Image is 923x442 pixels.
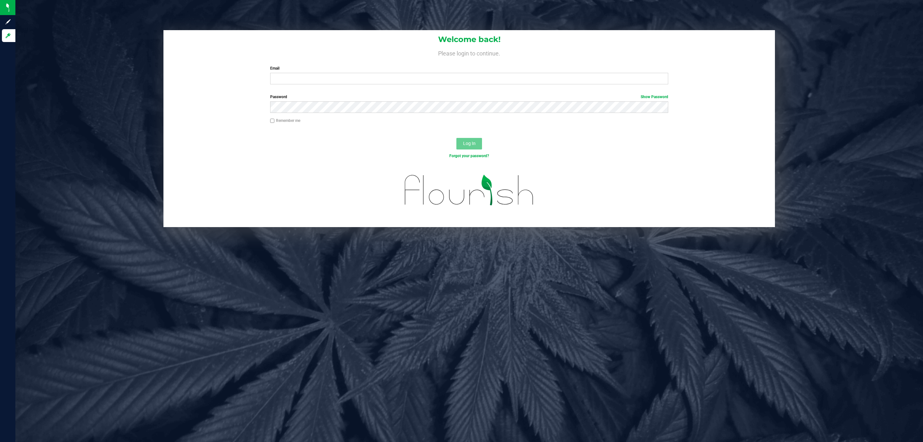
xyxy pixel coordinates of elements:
[456,138,482,149] button: Log In
[270,119,275,123] input: Remember me
[163,49,775,56] h4: Please login to continue.
[5,32,11,39] inline-svg: Log in
[163,35,775,44] h1: Welcome back!
[641,95,668,99] a: Show Password
[463,141,476,146] span: Log In
[449,154,489,158] a: Forgot your password?
[270,65,668,71] label: Email
[270,95,287,99] span: Password
[5,19,11,25] inline-svg: Sign up
[393,166,546,215] img: flourish_logo.svg
[270,118,300,123] label: Remember me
